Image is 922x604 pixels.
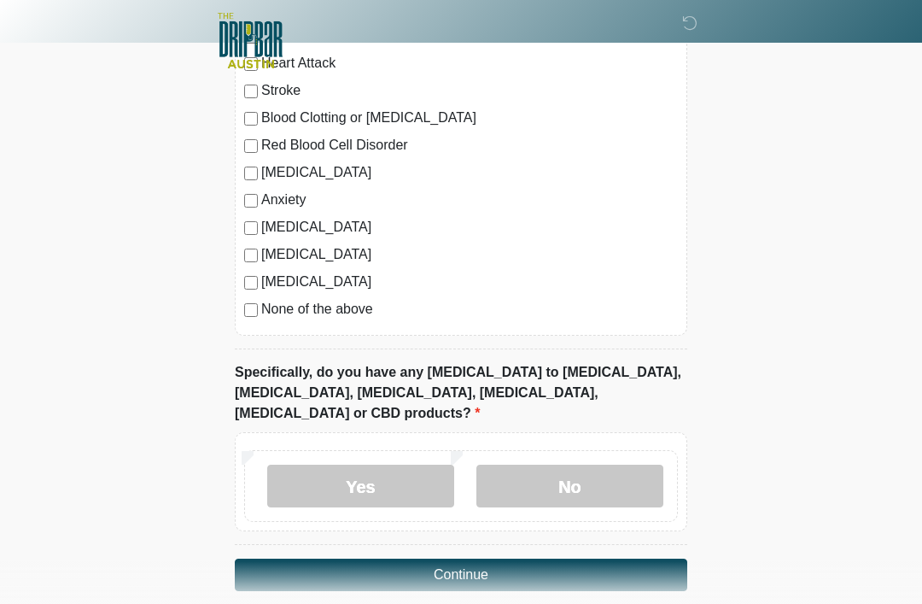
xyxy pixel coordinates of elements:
label: Blood Clotting or [MEDICAL_DATA] [261,108,678,128]
label: Anxiety [261,190,678,210]
label: Yes [267,465,454,507]
label: No [476,465,663,507]
label: None of the above [261,299,678,320]
label: [MEDICAL_DATA] [261,217,678,237]
label: [MEDICAL_DATA] [261,162,678,183]
input: Blood Clotting or [MEDICAL_DATA] [244,112,258,126]
input: None of the above [244,303,258,317]
input: Anxiety [244,194,258,208]
input: Stroke [244,85,258,98]
input: [MEDICAL_DATA] [244,221,258,235]
input: [MEDICAL_DATA] [244,167,258,180]
img: The DRIPBaR - Austin The Domain Logo [218,13,283,68]
input: Red Blood Cell Disorder [244,139,258,153]
input: [MEDICAL_DATA] [244,276,258,290]
label: [MEDICAL_DATA] [261,272,678,292]
label: Specifically, do you have any [MEDICAL_DATA] to [MEDICAL_DATA], [MEDICAL_DATA], [MEDICAL_DATA], [... [235,362,687,424]
label: Stroke [261,80,678,101]
input: [MEDICAL_DATA] [244,249,258,262]
label: [MEDICAL_DATA] [261,244,678,265]
button: Continue [235,559,687,591]
label: Red Blood Cell Disorder [261,135,678,155]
